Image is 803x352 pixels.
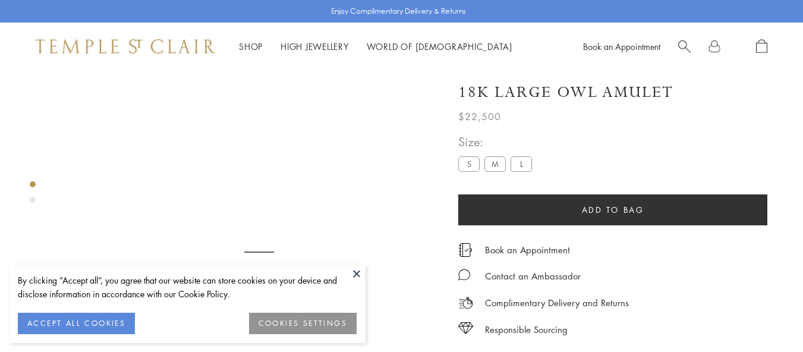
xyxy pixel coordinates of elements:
[484,156,506,171] label: M
[583,40,660,52] a: Book an Appointment
[30,178,36,212] div: Product gallery navigation
[331,5,466,17] p: Enjoy Complimentary Delivery & Returns
[18,274,357,301] div: By clicking “Accept all”, you agree that our website can store cookies on your device and disclos...
[756,39,767,54] a: Open Shopping Bag
[458,109,501,124] span: $22,500
[18,313,135,334] button: ACCEPT ALL COOKIES
[249,313,357,334] button: COOKIES SETTINGS
[458,132,537,152] span: Size:
[239,40,263,52] a: ShopShop
[458,322,473,334] img: icon_sourcing.svg
[744,296,791,340] iframe: Gorgias live chat messenger
[458,194,767,225] button: Add to bag
[678,39,691,54] a: Search
[485,269,581,284] div: Contact an Ambassador
[458,82,673,103] h1: 18K Large Owl Amulet
[511,156,532,171] label: L
[485,296,629,310] p: Complimentary Delivery and Returns
[485,322,568,337] div: Responsible Sourcing
[458,269,470,281] img: MessageIcon-01_2.svg
[281,40,349,52] a: High JewelleryHigh Jewellery
[458,156,480,171] label: S
[367,40,512,52] a: World of [DEMOGRAPHIC_DATA]World of [DEMOGRAPHIC_DATA]
[36,39,215,54] img: Temple St. Clair
[458,296,473,310] img: icon_delivery.svg
[458,243,473,257] img: icon_appointment.svg
[485,243,570,256] a: Book an Appointment
[582,203,644,216] span: Add to bag
[239,39,512,54] nav: Main navigation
